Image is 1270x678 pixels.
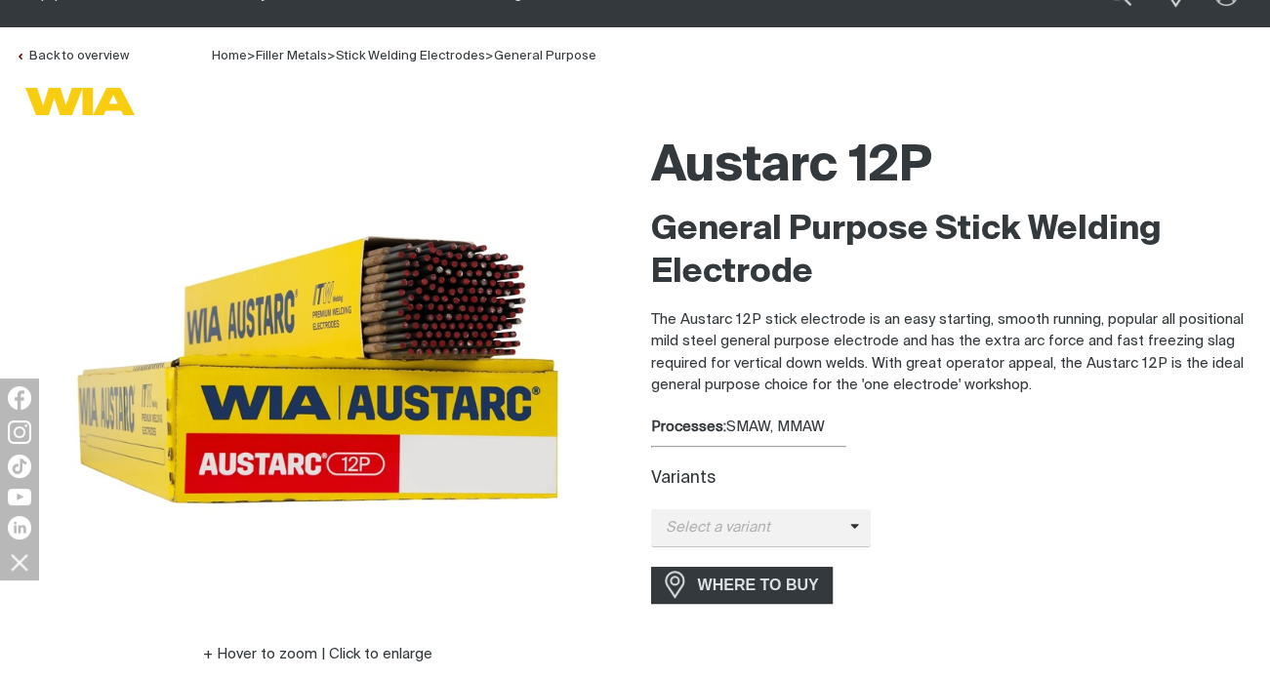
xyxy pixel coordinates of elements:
[327,50,336,62] span: >
[212,50,247,62] span: Home
[485,50,494,62] span: >
[8,386,31,410] img: Facebook
[651,309,1255,397] p: The Austarc 12P stick electrode is an easy starting, smooth running, popular all positional mild ...
[685,570,832,601] span: WHERE TO BUY
[651,470,716,487] label: Variants
[651,136,1255,199] h1: Austarc 12P
[73,126,561,614] img: Austarc 12P
[3,545,36,578] img: hide socials
[651,419,726,434] strong: Processes:
[191,643,444,666] button: Hover to zoom | Click to enlarge
[8,455,31,478] img: TikTok
[494,50,596,62] a: General Purpose
[8,516,31,539] img: LinkedIn
[651,417,1255,439] div: SMAW, MMAW
[212,48,247,62] a: Home
[651,209,1255,295] h2: General Purpose Stick Welding Electrode
[651,567,834,603] a: WHERE TO BUY
[16,50,129,62] a: Back to overview of Stick Welding Electrodes
[247,50,256,62] span: >
[8,420,31,444] img: Instagram
[256,50,327,62] a: Filler Metals
[336,50,485,62] a: Stick Welding Electrodes
[8,489,31,505] img: YouTube
[651,517,850,539] span: Select a variant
